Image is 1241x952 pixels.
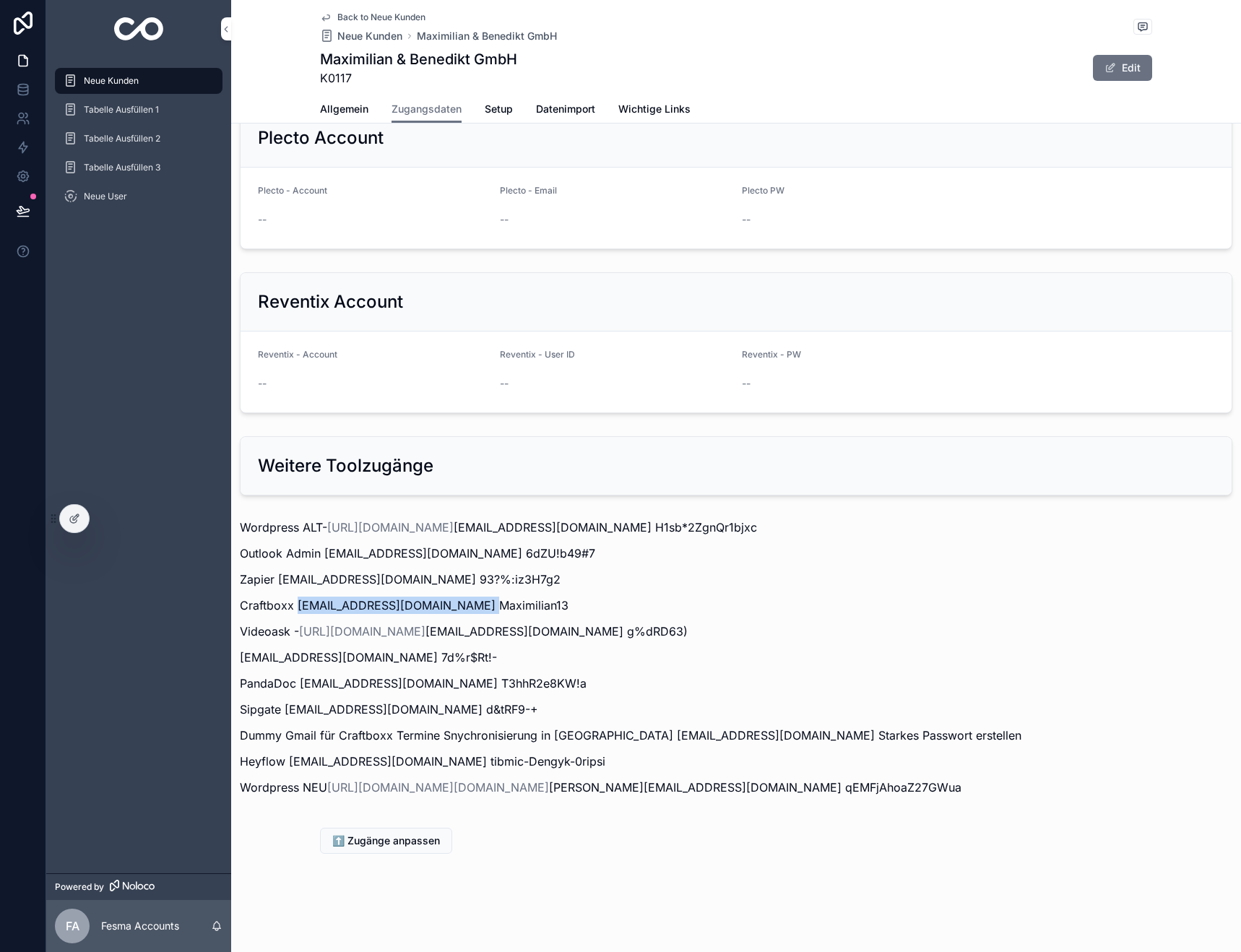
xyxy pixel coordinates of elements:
[84,133,160,144] span: Tabelle Ausfüllen 2
[742,185,784,196] span: Plecto PW
[320,29,402,43] a: Neue Kunden
[46,58,231,228] div: scrollable content
[46,873,231,900] a: Powered by
[320,828,452,854] button: ⬆️ Zugänge anpassen
[114,17,164,40] img: App logo
[258,349,337,360] span: Reventix - Account
[258,185,327,196] span: Plecto - Account
[320,49,517,69] h1: Maximilian & Benedikt GmbH
[55,183,222,209] a: Neue User
[240,597,1232,614] p: Craftboxx [EMAIL_ADDRESS][DOMAIN_NAME] Maximilian13
[240,623,1232,640] p: Videoask - [EMAIL_ADDRESS][DOMAIN_NAME] g%dRD63)
[417,29,557,43] a: Maximilian & Benedikt GmbH
[500,185,557,196] span: Plecto - Email
[500,212,509,227] span: --
[392,102,462,116] span: Zugangsdaten
[240,753,1232,770] p: Heyflow [EMAIL_ADDRESS][DOMAIN_NAME] tibmic-Dengyk-0ripsi
[320,96,368,125] a: Allgemein
[485,96,513,125] a: Setup
[618,96,691,125] a: Wichtige Links
[536,102,595,116] span: Datenimport
[742,212,751,227] span: --
[66,917,79,935] span: FA
[84,75,139,87] span: Neue Kunden
[320,102,368,116] span: Allgemein
[742,376,751,391] span: --
[536,96,595,125] a: Datenimport
[500,376,509,391] span: --
[327,520,454,535] a: [URL][DOMAIN_NAME]
[337,12,425,23] span: Back to Neue Kunden
[240,545,1232,562] p: Outlook Admin [EMAIL_ADDRESS][DOMAIN_NAME] 6dZU!b49#7
[55,68,222,94] a: Neue Kunden
[240,675,1232,692] p: PandaDoc [EMAIL_ADDRESS][DOMAIN_NAME] T3hhR2e8KW!a
[240,571,1232,588] p: Zapier [EMAIL_ADDRESS][DOMAIN_NAME] 93?%:iz3H7g2
[258,376,267,391] span: --
[742,349,801,360] span: Reventix - PW
[485,102,513,116] span: Setup
[240,779,1232,796] p: Wordpress NEU [PERSON_NAME][EMAIL_ADDRESS][DOMAIN_NAME] qEMFjAhoaZ27GWua
[299,624,425,639] a: [URL][DOMAIN_NAME]
[55,881,104,893] span: Powered by
[55,97,222,123] a: Tabelle Ausfüllen 1
[327,780,549,795] a: [URL][DOMAIN_NAME][DOMAIN_NAME]
[84,191,127,202] span: Neue User
[240,519,1232,536] p: Wordpress ALT- [EMAIL_ADDRESS][DOMAIN_NAME] H1sb*2ZgnQr1bjxc
[84,104,159,116] span: Tabelle Ausfüllen 1
[337,29,402,43] span: Neue Kunden
[258,290,403,313] h2: Reventix Account
[392,96,462,124] a: Zugangsdaten
[332,834,440,848] span: ⬆️ Zugänge anpassen
[240,649,1232,666] p: [EMAIL_ADDRESS][DOMAIN_NAME] 7d%r$Rt!-
[240,701,1232,718] p: Sipgate [EMAIL_ADDRESS][DOMAIN_NAME] d&tRF9-+
[320,69,517,87] span: K0117
[101,919,179,933] p: Fesma Accounts
[618,102,691,116] span: Wichtige Links
[55,155,222,181] a: Tabelle Ausfüllen 3
[258,212,267,227] span: --
[320,12,425,23] a: Back to Neue Kunden
[258,126,384,150] h2: Plecto Account
[500,349,575,360] span: Reventix - User ID
[240,727,1232,744] p: Dummy Gmail für Craftboxx Termine Snychronisierung in [GEOGRAPHIC_DATA] [EMAIL_ADDRESS][DOMAIN_NA...
[258,454,433,477] h2: Weitere Toolzugänge
[1093,55,1152,81] button: Edit
[55,126,222,152] a: Tabelle Ausfüllen 2
[84,162,160,173] span: Tabelle Ausfüllen 3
